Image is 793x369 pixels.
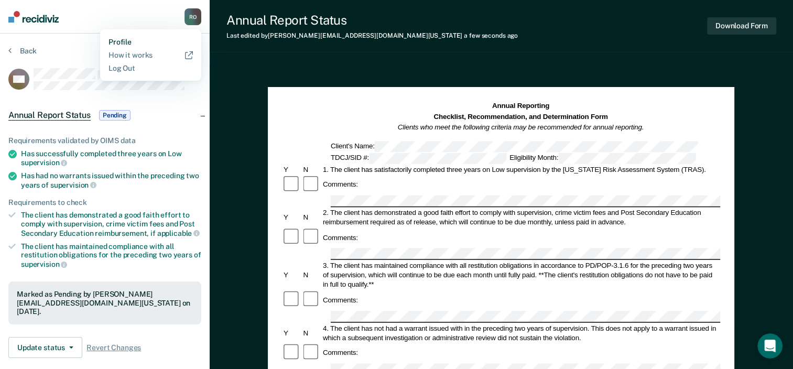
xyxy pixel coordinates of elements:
[321,165,720,174] div: 1. The client has satisfactorily completed three years on Low supervision by the [US_STATE] Risk ...
[321,348,360,357] div: Comments:
[8,110,91,121] span: Annual Report Status
[8,46,37,56] button: Back
[226,13,518,28] div: Annual Report Status
[434,113,608,121] strong: Checklist, Recommendation, and Determination Form
[302,165,321,174] div: N
[8,136,201,145] div: Requirements validated by OIMS data
[108,38,193,47] a: Profile
[321,323,720,342] div: 4. The client has not had a warrant issued with in the preceding two years of supervision. This d...
[302,328,321,338] div: N
[464,32,518,39] span: a few seconds ago
[226,32,518,39] div: Last edited by [PERSON_NAME][EMAIL_ADDRESS][DOMAIN_NAME][US_STATE]
[321,233,360,242] div: Comments:
[8,198,201,207] div: Requirements to check
[8,11,59,23] img: Recidiviz
[21,242,201,269] div: The client has maintained compliance with all restitution obligations for the preceding two years of
[302,270,321,280] div: N
[707,17,776,35] button: Download Form
[17,290,193,316] div: Marked as Pending by [PERSON_NAME][EMAIL_ADDRESS][DOMAIN_NAME][US_STATE] on [DATE].
[398,123,644,131] em: Clients who meet the following criteria may be recommended for annual reporting.
[108,64,193,73] a: Log Out
[321,208,720,227] div: 2. The client has demonstrated a good faith effort to comply with supervision, crime victim fees ...
[329,141,700,152] div: Client's Name:
[321,180,360,189] div: Comments:
[21,158,67,167] span: supervision
[282,270,301,280] div: Y
[21,171,201,189] div: Has had no warrants issued within the preceding two years of
[184,8,201,25] div: R O
[321,295,360,305] div: Comments:
[21,260,67,268] span: supervision
[282,328,301,338] div: Y
[757,333,783,359] iframe: Intercom live chat
[302,213,321,222] div: N
[108,51,193,60] a: How it works
[184,8,201,25] button: RO
[282,213,301,222] div: Y
[492,102,549,110] strong: Annual Reporting
[99,110,131,121] span: Pending
[329,153,508,164] div: TDCJ/SID #:
[21,149,201,167] div: Has successfully completed three years on Low
[86,343,141,352] span: Revert Changes
[50,181,96,189] span: supervision
[8,337,82,358] button: Update status
[282,165,301,174] div: Y
[321,261,720,289] div: 3. The client has maintained compliance with all restitution obligations in accordance to PD/POP-...
[21,211,201,237] div: The client has demonstrated a good faith effort to comply with supervision, crime victim fees and...
[157,229,200,237] span: applicable
[508,153,697,164] div: Eligibility Month:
